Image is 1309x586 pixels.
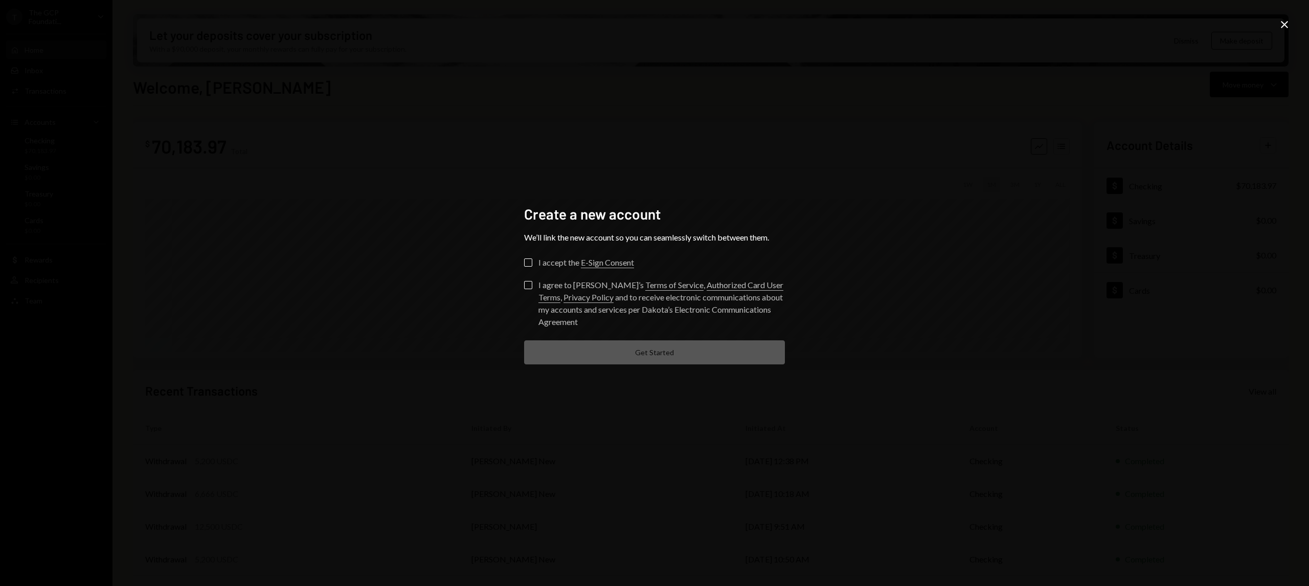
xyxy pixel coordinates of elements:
div: We’ll link the new account so you can seamlessly switch between them. [524,232,785,242]
a: Authorized Card User Terms [538,280,783,303]
button: I agree to [PERSON_NAME]’s Terms of Service, Authorized Card User Terms, Privacy Policy and to re... [524,281,532,289]
a: Terms of Service [645,280,704,291]
button: I accept the E-Sign Consent [524,258,532,267]
div: I agree to [PERSON_NAME]’s , , and to receive electronic communications about my accounts and ser... [538,279,785,328]
a: E-Sign Consent [581,257,634,268]
div: I accept the [538,256,634,269]
h2: Create a new account [524,204,785,224]
a: Privacy Policy [563,292,614,303]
